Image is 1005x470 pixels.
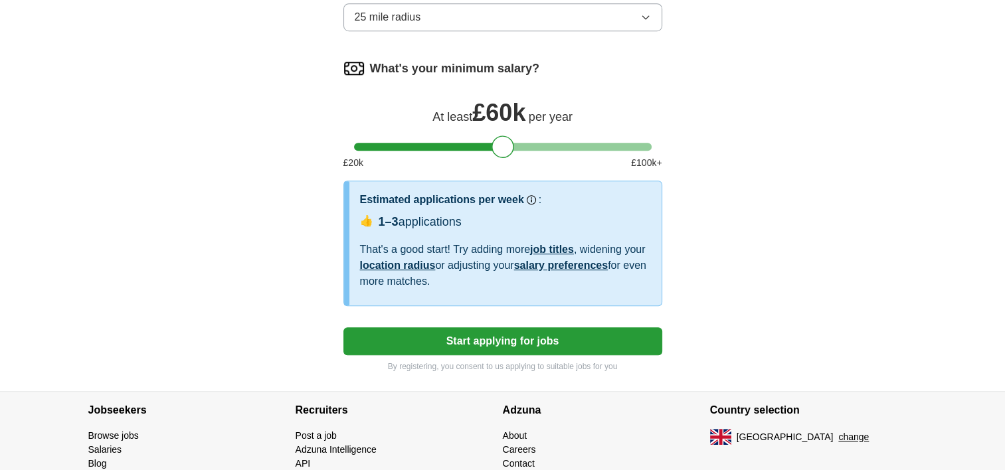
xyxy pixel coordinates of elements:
p: By registering, you consent to us applying to suitable jobs for you [343,360,662,372]
button: Start applying for jobs [343,327,662,355]
button: 25 mile radius [343,3,662,31]
span: At least [432,110,472,123]
a: Contact [503,458,535,469]
a: Blog [88,458,107,469]
h3: Estimated applications per week [360,192,524,208]
span: [GEOGRAPHIC_DATA] [737,430,834,444]
a: Careers [503,444,536,455]
img: salary.png [343,58,365,79]
a: Salaries [88,444,122,455]
a: Post a job [296,430,337,441]
span: per year [529,110,573,123]
span: £ 60k [472,99,525,126]
h4: Country selection [710,392,917,429]
label: What's your minimum salary? [370,60,539,78]
a: Browse jobs [88,430,139,441]
a: salary preferences [514,260,608,271]
span: 👍 [360,213,373,229]
a: About [503,430,527,441]
button: change [838,430,869,444]
a: API [296,458,311,469]
a: Adzuna Intelligence [296,444,377,455]
div: That's a good start! Try adding more , widening your or adjusting your for even more matches. [360,242,651,289]
a: location radius [360,260,436,271]
a: job titles [530,244,574,255]
span: 25 mile radius [355,9,421,25]
img: UK flag [710,429,731,445]
span: £ 20 k [343,156,363,170]
span: 1–3 [379,215,399,228]
h3: : [539,192,541,208]
div: applications [379,213,462,231]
